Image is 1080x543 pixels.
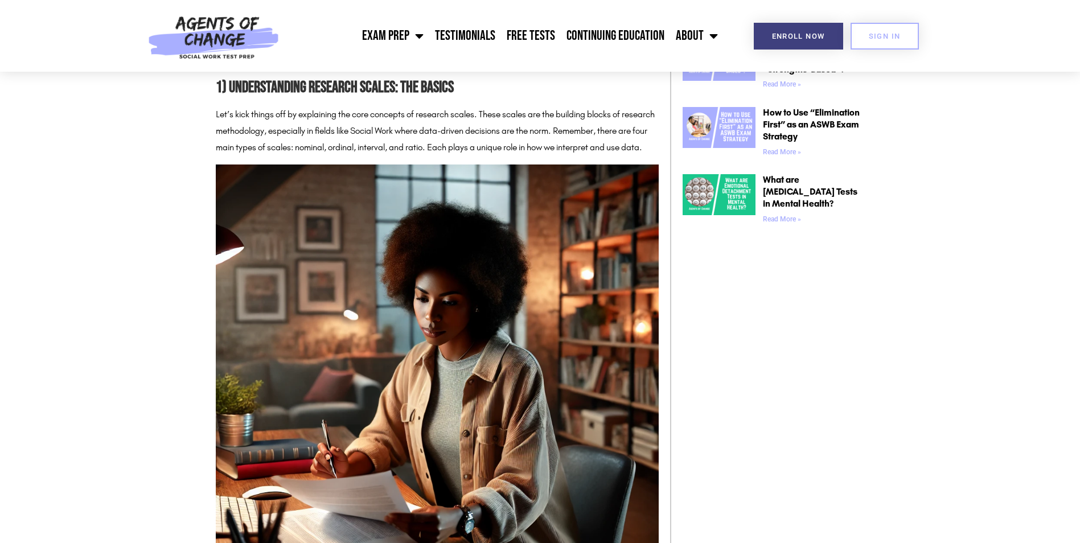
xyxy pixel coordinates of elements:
a: Continuing Education [561,22,670,50]
a: What are [MEDICAL_DATA] Tests in Mental Health? [763,174,857,209]
a: Testimonials [429,22,501,50]
p: Let’s kick things off by explaining the core concepts of research scales. These scales are the bu... [216,106,659,155]
h2: 1) Understanding Research Scales: The Basics [216,75,659,101]
a: Read more about How to Use “Elimination First” as an ASWB Exam Strategy [763,148,801,156]
a: Enroll Now [754,23,843,50]
a: Read more about What Makes an ASWB Exam Answer “Strengths-Based”? [763,80,801,88]
a: How to Use “Elimination First” as an ASWB Exam Strategy [763,107,860,142]
a: How to Use “Elimination First” as an ASWB Exam Strategy [683,107,755,160]
a: Read more about What are Emotional Detachment Tests in Mental Health? [763,215,801,223]
span: SIGN IN [869,32,901,40]
img: What are Emotional Detachment Tests in Mental Health [683,174,755,215]
a: SIGN IN [851,23,919,50]
a: What are Emotional Detachment Tests in Mental Health [683,174,755,227]
nav: Menu [285,22,724,50]
a: Free Tests [501,22,561,50]
img: How to Use “Elimination First” as an ASWB Exam Strategy [683,107,755,148]
a: About [670,22,724,50]
a: Exam Prep [356,22,429,50]
a: What Makes an ASWB Exam Answer “Strengths-Based”? [763,40,852,75]
span: Enroll Now [772,32,825,40]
